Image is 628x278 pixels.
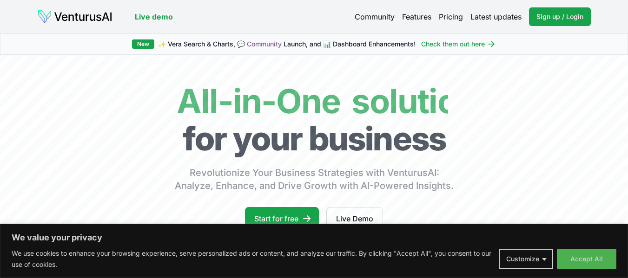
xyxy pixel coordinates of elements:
a: Start for free [245,207,319,230]
a: Live demo [135,11,173,22]
p: We value your privacy [12,232,616,243]
span: ✨ Vera Search & Charts, 💬 Launch, and 📊 Dashboard Enhancements! [158,39,416,49]
button: Accept All [557,249,616,269]
span: Sign up / Login [536,12,583,21]
a: Community [355,11,395,22]
a: Sign up / Login [529,7,591,26]
a: Check them out here [421,39,496,49]
button: Customize [499,249,553,269]
img: logo [37,9,112,24]
a: Latest updates [470,11,522,22]
div: New [132,39,154,49]
p: We use cookies to enhance your browsing experience, serve personalized ads or content, and analyz... [12,248,492,270]
a: Features [402,11,431,22]
a: Pricing [439,11,463,22]
a: Community [247,40,282,48]
a: Live Demo [326,207,383,230]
